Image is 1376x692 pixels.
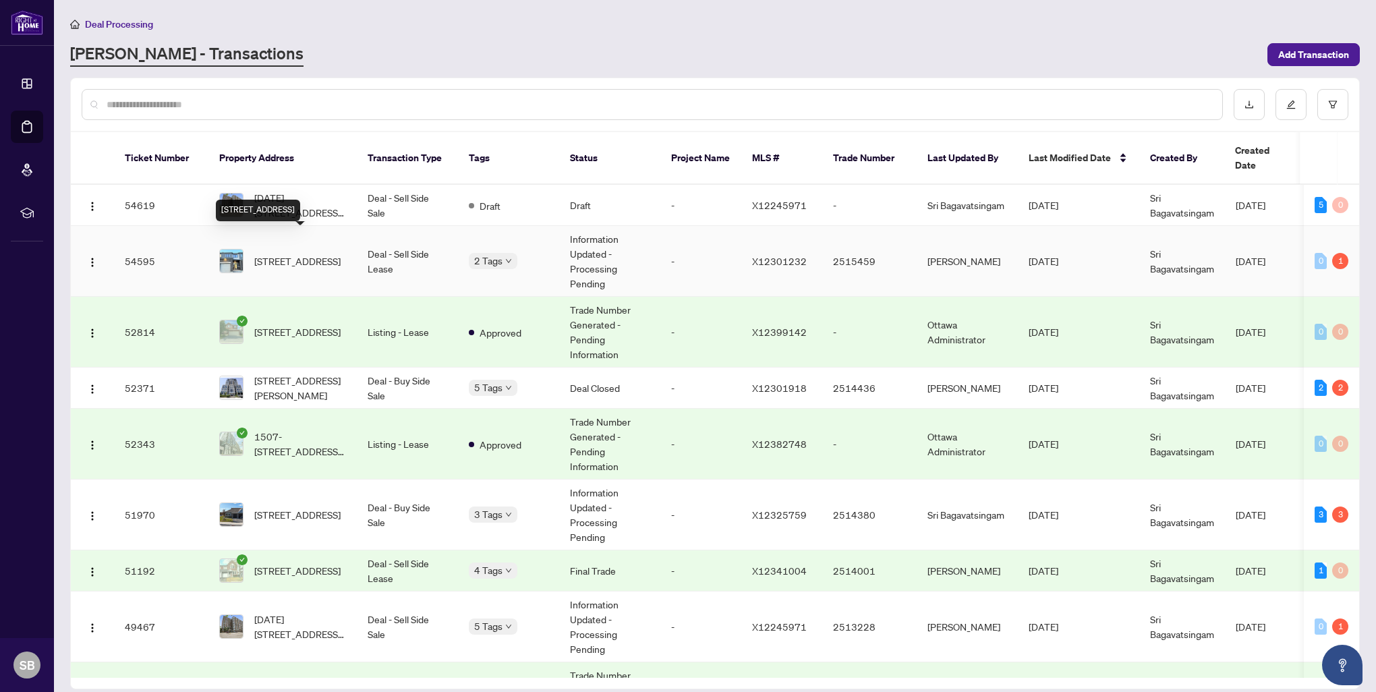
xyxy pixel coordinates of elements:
div: 0 [1332,436,1348,452]
td: 51192 [114,550,208,592]
button: edit [1275,89,1307,120]
th: Last Modified Date [1018,132,1139,185]
td: - [822,297,917,368]
img: thumbnail-img [220,194,243,217]
td: [PERSON_NAME] [917,550,1018,592]
img: logo [11,10,43,35]
span: Sri Bagavatsingam [1150,501,1214,528]
td: - [660,480,741,550]
img: thumbnail-img [220,250,243,272]
img: Logo [87,511,98,521]
button: Open asap [1322,645,1363,685]
td: Deal - Sell Side Lease [357,226,458,297]
span: check-circle [237,428,248,438]
button: Logo [82,560,103,581]
td: 54619 [114,185,208,226]
td: 54595 [114,226,208,297]
div: 5 [1315,197,1327,213]
div: 1 [1332,618,1348,635]
th: Created Date [1224,132,1319,185]
td: 2513228 [822,592,917,662]
div: 0 [1332,324,1348,340]
td: Information Updated - Processing Pending [559,480,660,550]
button: download [1234,89,1265,120]
th: Property Address [208,132,357,185]
span: Sri Bagavatsingam [1150,557,1214,584]
span: [DATE] [1029,255,1058,267]
div: 2 [1315,380,1327,396]
div: 2 [1332,380,1348,396]
div: 0 [1332,197,1348,213]
td: 2514380 [822,480,917,550]
td: [PERSON_NAME] [917,226,1018,297]
button: Logo [82,321,103,343]
span: Deal Processing [85,18,153,30]
span: [DATE] [1029,382,1058,394]
span: down [505,258,512,264]
span: Sri Bagavatsingam [1150,248,1214,275]
td: - [822,409,917,480]
span: Add Transaction [1278,44,1349,65]
td: 49467 [114,592,208,662]
td: Deal - Buy Side Sale [357,368,458,409]
span: [DATE] [1029,199,1058,211]
span: 2 Tags [474,253,503,268]
span: [DATE] [1029,565,1058,577]
td: Sri Bagavatsingam [917,185,1018,226]
span: Approved [480,437,521,452]
td: 2514001 [822,550,917,592]
span: check-circle [237,554,248,565]
th: Trade Number [822,132,917,185]
div: [STREET_ADDRESS] [216,200,300,221]
span: [DATE][STREET_ADDRESS][DATE] [254,612,346,641]
td: Information Updated - Processing Pending [559,226,660,297]
span: X12245971 [752,621,807,633]
span: [STREET_ADDRESS] [254,507,341,522]
span: download [1244,100,1254,109]
button: Logo [82,504,103,525]
img: Logo [87,384,98,395]
span: edit [1286,100,1296,109]
th: Created By [1139,132,1224,185]
span: [DATE] [1236,509,1265,521]
td: Information Updated - Processing Pending [559,592,660,662]
td: Deal Closed [559,368,660,409]
td: 2515459 [822,226,917,297]
img: Logo [87,201,98,212]
td: Trade Number Generated - Pending Information [559,409,660,480]
button: Add Transaction [1267,43,1360,66]
td: Deal - Sell Side Sale [357,592,458,662]
button: Logo [82,616,103,637]
span: home [70,20,80,29]
img: Logo [87,623,98,633]
button: Logo [82,377,103,399]
td: - [660,368,741,409]
span: 3 Tags [474,507,503,522]
td: Final Trade [559,550,660,592]
td: - [822,185,917,226]
span: Approved [480,325,521,340]
span: down [505,623,512,630]
span: [STREET_ADDRESS][PERSON_NAME] [254,373,346,403]
td: - [660,185,741,226]
img: thumbnail-img [220,615,243,638]
img: thumbnail-img [220,376,243,399]
td: - [660,550,741,592]
div: 0 [1315,253,1327,269]
span: [DATE] [1236,565,1265,577]
div: 0 [1315,436,1327,452]
span: X12325759 [752,509,807,521]
span: SB [20,656,35,674]
span: X12301918 [752,382,807,394]
span: X12245971 [752,199,807,211]
span: Sri Bagavatsingam [1150,192,1214,219]
span: [STREET_ADDRESS] [254,563,341,578]
td: 51970 [114,480,208,550]
td: - [660,409,741,480]
span: Draft [480,198,500,213]
img: thumbnail-img [220,559,243,582]
div: 1 [1332,253,1348,269]
td: [PERSON_NAME] [917,592,1018,662]
span: down [505,511,512,518]
button: Logo [82,194,103,216]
